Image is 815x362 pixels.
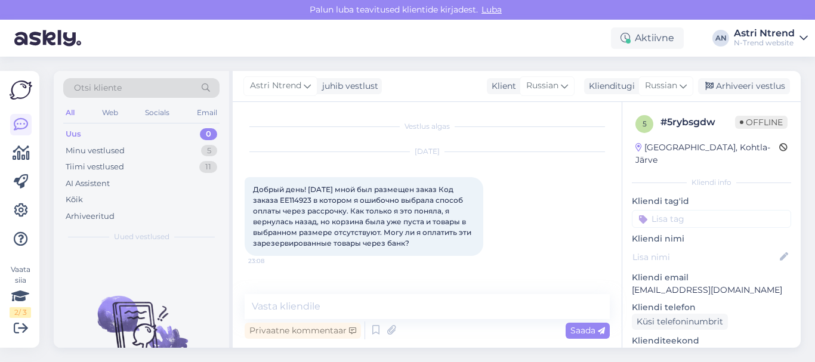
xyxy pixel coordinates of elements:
[632,271,791,284] p: Kliendi email
[10,81,32,100] img: Askly Logo
[526,79,558,92] span: Russian
[643,119,647,128] span: 5
[487,80,516,92] div: Klient
[632,301,791,314] p: Kliendi telefon
[253,185,473,247] span: Добрый день! [DATE] мной был размещен заказ Код заказа EE114923 в котором я ошибочно выбрала спос...
[201,145,217,157] div: 5
[632,210,791,228] input: Lisa tag
[611,27,684,49] div: Aktiivne
[584,80,635,92] div: Klienditugi
[632,250,777,264] input: Lisa nimi
[478,4,505,15] span: Luba
[66,211,115,222] div: Arhiveeritud
[114,231,169,242] span: Uued vestlused
[632,314,728,330] div: Küsi telefoninumbrit
[248,256,293,265] span: 23:08
[74,82,122,94] span: Otsi kliente
[250,79,301,92] span: Astri Ntrend
[632,335,791,347] p: Klienditeekond
[660,115,735,129] div: # 5rybsgdw
[317,80,378,92] div: juhib vestlust
[100,105,121,120] div: Web
[199,161,217,173] div: 11
[66,145,125,157] div: Minu vestlused
[645,79,677,92] span: Russian
[10,264,31,318] div: Vaata siia
[200,128,217,140] div: 0
[698,78,790,94] div: Arhiveeri vestlus
[143,105,172,120] div: Socials
[635,141,779,166] div: [GEOGRAPHIC_DATA], Kohtla-Järve
[632,284,791,296] p: [EMAIL_ADDRESS][DOMAIN_NAME]
[734,38,795,48] div: N-Trend website
[632,233,791,245] p: Kliendi nimi
[195,105,220,120] div: Email
[10,307,31,318] div: 2 / 3
[734,29,808,48] a: Astri NtrendN-Trend website
[66,161,124,173] div: Tiimi vestlused
[632,177,791,188] div: Kliendi info
[570,325,605,336] span: Saada
[735,116,788,129] span: Offline
[63,105,77,120] div: All
[66,128,81,140] div: Uus
[734,29,795,38] div: Astri Ntrend
[632,195,791,208] p: Kliendi tag'id
[245,121,610,132] div: Vestlus algas
[66,178,110,190] div: AI Assistent
[245,323,361,339] div: Privaatne kommentaar
[245,146,610,157] div: [DATE]
[66,194,83,206] div: Kõik
[712,30,729,47] div: AN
